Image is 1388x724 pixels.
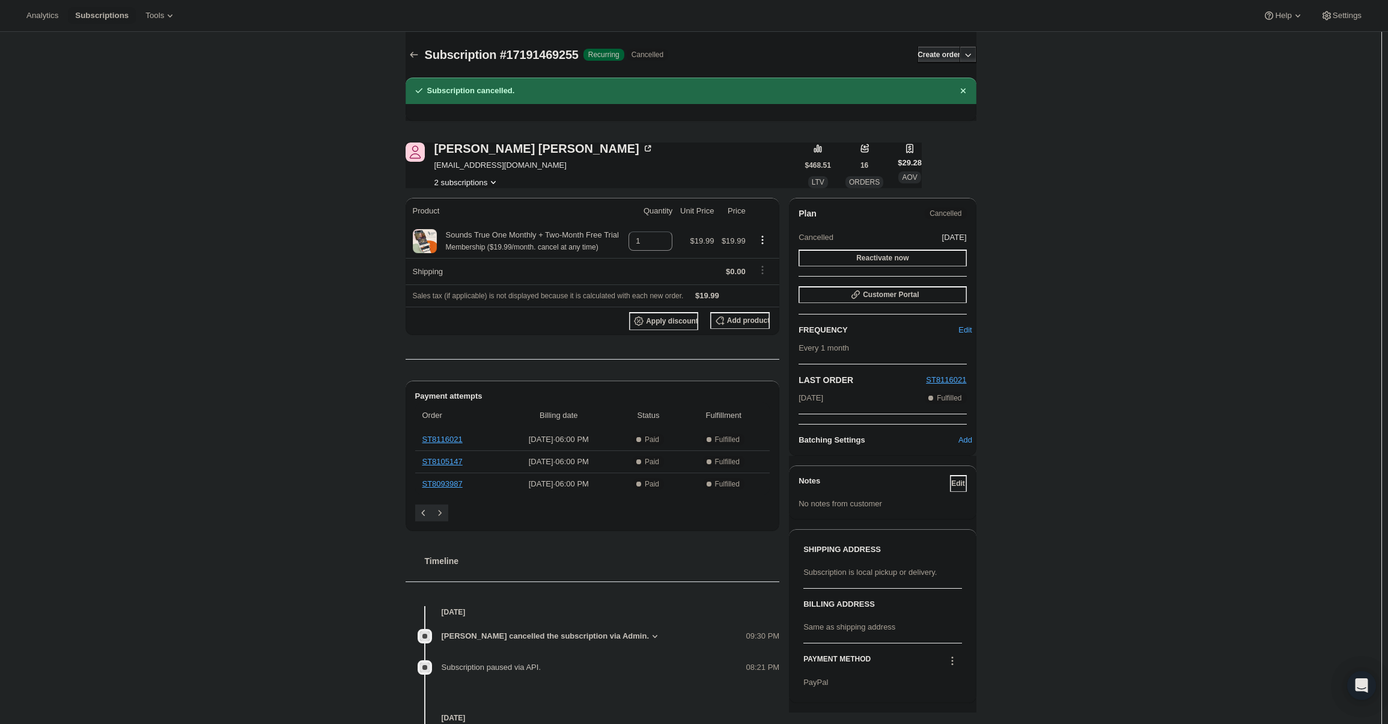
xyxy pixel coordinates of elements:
h2: Subscription cancelled. [427,85,515,97]
span: Add [958,434,972,446]
span: Settings [1333,11,1362,20]
button: Subscriptions [68,7,136,24]
span: Edit [958,324,972,336]
th: Unit Price [676,198,717,224]
span: Julie Johnson [406,143,425,162]
span: Fulfilled [715,435,740,444]
button: Add [957,431,974,450]
span: LTV [812,178,824,186]
span: Sales tax (if applicable) is not displayed because it is calculated with each new order. [413,292,684,300]
span: Subscription #17191469255 [425,48,579,61]
h3: PAYMENT METHOD [803,654,871,670]
span: 08:21 PM [746,661,780,673]
span: Edit [951,479,965,488]
span: $19.99 [722,236,746,245]
span: Cancelled [632,50,663,60]
a: ST8093987 [422,479,463,488]
div: Open Intercom Messenger [1347,671,1376,700]
span: [PERSON_NAME] cancelled the subscription via Admin. [442,630,650,642]
span: AOV [902,173,917,182]
span: 16 [860,161,868,170]
button: $468.51 [805,157,831,174]
a: ST8116021 [926,375,966,384]
h2: FREQUENCY [799,324,964,336]
button: Create order [918,46,960,63]
button: Dismiss notification [955,82,972,99]
button: Reactivate now [799,250,966,266]
span: [DATE] · 06:00 PM [505,478,612,490]
span: Paid [645,479,659,489]
span: Tools [145,11,164,20]
span: Status [619,410,677,422]
img: product img [413,229,437,253]
span: $29.28 [898,157,922,169]
button: Settings [1313,7,1369,24]
div: [PERSON_NAME] [PERSON_NAME] [434,143,654,155]
span: Analytics [26,11,58,20]
button: Next [431,505,448,521]
span: ORDERS [849,178,880,186]
div: Sounds True One Monthly + Two-Month Free Trial [437,229,619,253]
h3: SHIPPING ADDRESS [803,544,961,556]
span: $0.00 [726,267,746,276]
button: 16 [856,157,873,174]
button: Apply discount [629,312,698,330]
span: Fulfilled [715,457,740,467]
span: Fulfilled [937,393,961,403]
span: Cancelled [799,232,833,244]
span: Subscription is local pickup or delivery. [803,568,937,577]
span: [EMAIL_ADDRESS][DOMAIN_NAME] [434,159,654,171]
span: Subscriptions [75,11,129,20]
button: [PERSON_NAME] cancelled the subscription via Admin. [442,630,662,642]
span: Reactivate now [856,253,909,263]
th: Product [406,198,625,224]
a: ST8105147 [422,457,463,466]
th: Shipping [406,258,625,284]
button: Help [1256,7,1310,24]
span: Paid [645,435,659,444]
button: ST8116021 [926,374,966,386]
button: Add product [710,312,770,329]
h4: [DATE] [406,606,780,618]
span: [DATE] · 06:00 PM [505,434,612,446]
span: Create order [918,50,960,60]
span: PayPal [803,678,828,687]
span: Fulfilled [715,479,740,489]
span: $468.51 [805,161,831,170]
span: Apply discount [646,316,698,326]
small: Membership ($19.99/month. cancel at any time) [446,243,598,251]
h2: LAST ORDER [799,374,926,386]
span: Help [1275,11,1291,20]
th: Quantity [625,198,677,224]
button: Edit [950,475,967,492]
span: Add product [727,316,770,325]
span: Customer Portal [863,290,919,299]
button: Shipping actions [753,263,772,277]
span: Cancelled [930,209,961,218]
h3: Notes [799,475,949,492]
button: Product actions [434,176,500,188]
button: Product actions [753,233,772,247]
span: $19.99 [695,291,719,300]
span: $19.99 [690,236,714,245]
th: Price [717,198,749,224]
span: Every 1 month [799,343,849,352]
button: Subscriptions [406,46,422,63]
span: Same as shipping address [803,622,895,631]
button: Analytics [19,7,65,24]
nav: Pagination [415,505,770,521]
h4: [DATE] [406,712,780,724]
span: Fulfillment [684,410,762,422]
button: Tools [138,7,183,24]
span: Paid [645,457,659,467]
h3: BILLING ADDRESS [803,598,961,610]
h2: Timeline [425,555,780,567]
span: [DATE] · 06:00 PM [505,456,612,468]
span: Billing date [505,410,612,422]
h2: Payment attempts [415,390,770,402]
button: Edit [957,321,974,340]
span: [DATE] [942,232,967,244]
span: Subscription paused via API. [442,663,541,672]
a: ST8116021 [422,435,463,444]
